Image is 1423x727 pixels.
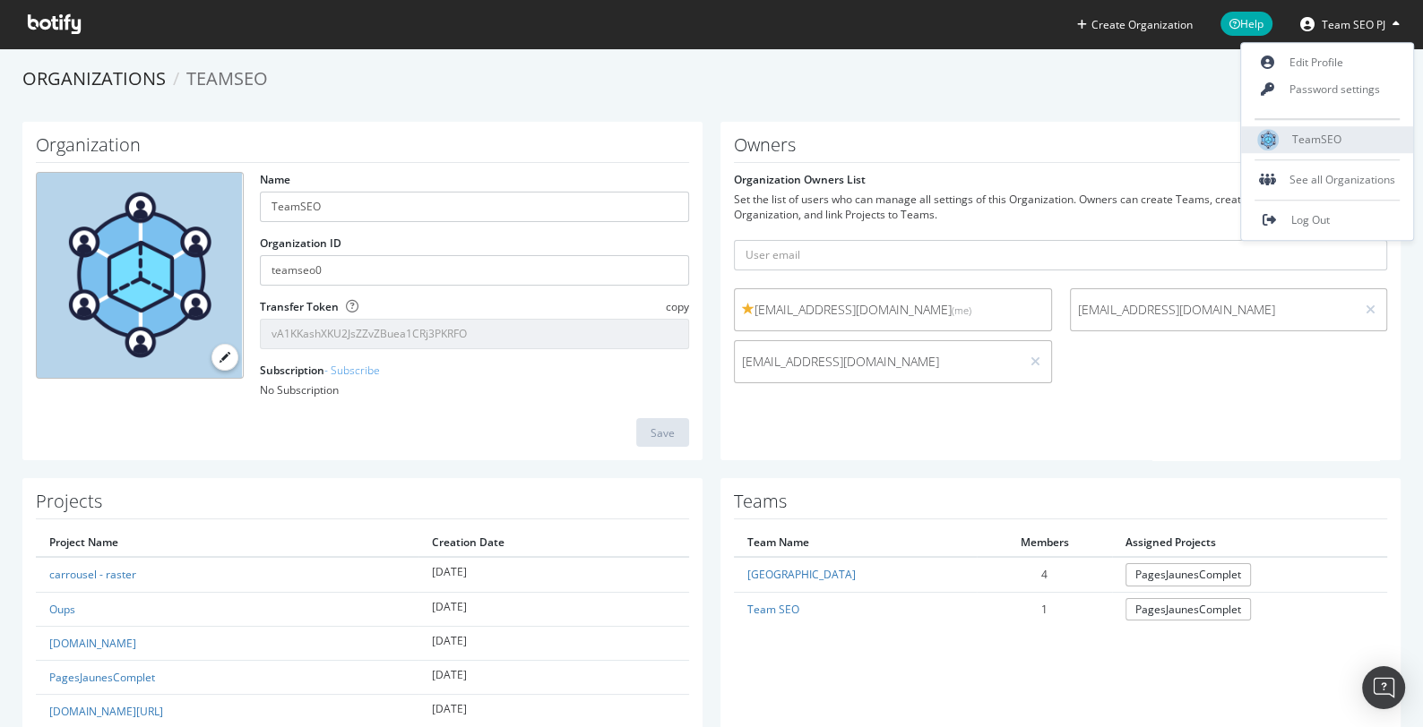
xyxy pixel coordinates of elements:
[1241,167,1413,193] div: See all Organizations
[1362,666,1405,709] div: Open Intercom Messenger
[636,418,689,447] button: Save
[22,66,1401,92] ol: breadcrumbs
[22,66,166,90] a: Organizations
[260,382,689,398] div: No Subscription
[1257,129,1279,150] img: TeamSEO
[1241,207,1413,234] a: Log Out
[977,528,1113,557] th: Members
[186,66,268,90] span: TeamSEO
[666,299,689,314] span: copy
[36,135,689,163] h1: Organization
[1125,563,1251,586] a: PagesJaunesComplet
[49,636,136,651] a: [DOMAIN_NAME]
[1291,213,1330,228] span: Log Out
[977,557,1113,592] td: 4
[747,602,799,617] a: Team SEO
[977,592,1113,626] td: 1
[651,425,675,440] div: Save
[418,626,689,660] td: [DATE]
[1125,598,1251,620] a: PagesJaunesComplet
[418,660,689,694] td: [DATE]
[734,240,1387,270] input: User email
[418,528,689,557] th: Creation Date
[1286,10,1414,38] button: Team SEO PJ
[1241,76,1413,103] a: Password settings
[324,363,380,378] a: - Subscribe
[418,557,689,592] td: [DATE]
[1220,12,1272,36] span: Help
[747,567,856,582] a: [GEOGRAPHIC_DATA]
[734,192,1387,222] div: Set the list of users who can manage all settings of this Organization. Owners can create Teams, ...
[49,602,75,617] a: Oups
[260,192,689,222] input: name
[260,255,689,286] input: Organization ID
[49,704,163,719] a: [DOMAIN_NAME][URL]
[734,172,866,187] label: Organization Owners List
[49,670,155,685] a: PagesJaunesComplet
[36,492,689,519] h1: Projects
[742,353,1013,371] span: [EMAIL_ADDRESS][DOMAIN_NAME]
[260,172,290,187] label: Name
[418,592,689,626] td: [DATE]
[952,304,971,317] small: (me)
[260,299,339,314] label: Transfer Token
[260,235,341,251] label: Organization ID
[49,567,136,582] a: carrousel - raster
[734,135,1387,163] h1: Owners
[260,363,380,378] label: Subscription
[734,528,977,557] th: Team Name
[1292,133,1341,148] span: TeamSEO
[734,492,1387,519] h1: Teams
[1322,17,1385,32] span: Team SEO PJ
[742,301,1044,319] span: [EMAIL_ADDRESS][DOMAIN_NAME]
[36,528,418,557] th: Project Name
[1076,16,1194,33] button: Create Organization
[1078,301,1349,319] span: [EMAIL_ADDRESS][DOMAIN_NAME]
[1112,528,1387,557] th: Assigned Projects
[1241,49,1413,76] a: Edit Profile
